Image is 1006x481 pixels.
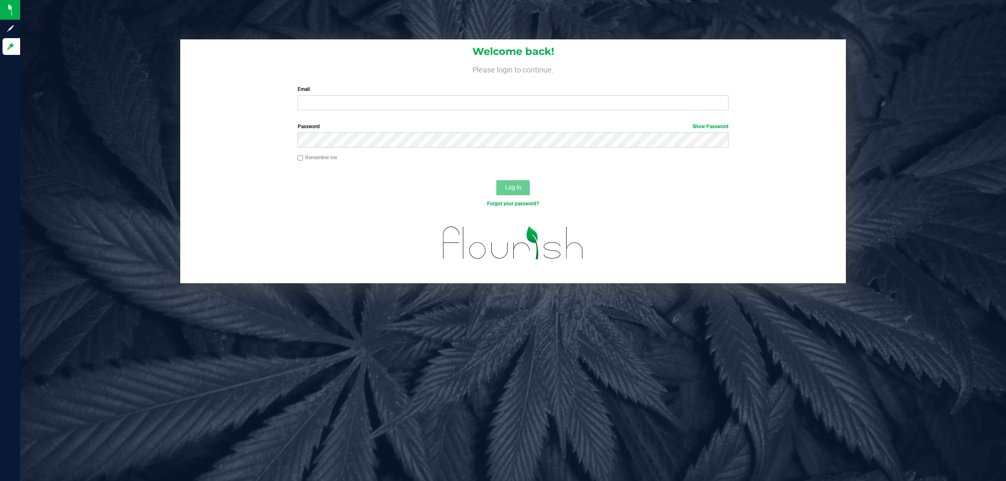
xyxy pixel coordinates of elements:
inline-svg: Sign up [6,24,15,33]
h4: Please login to continue. [180,64,846,74]
inline-svg: Log in [6,42,15,51]
img: flourish_logo.svg [430,216,596,270]
a: Forgot your password? [487,201,539,207]
label: Email [298,85,729,93]
input: Remember me [298,155,303,161]
h1: Welcome back! [180,46,846,57]
button: Log In [496,180,530,195]
span: Password [298,124,320,129]
a: Show Password [692,124,729,129]
label: Remember me [298,154,337,161]
span: Log In [505,184,521,191]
